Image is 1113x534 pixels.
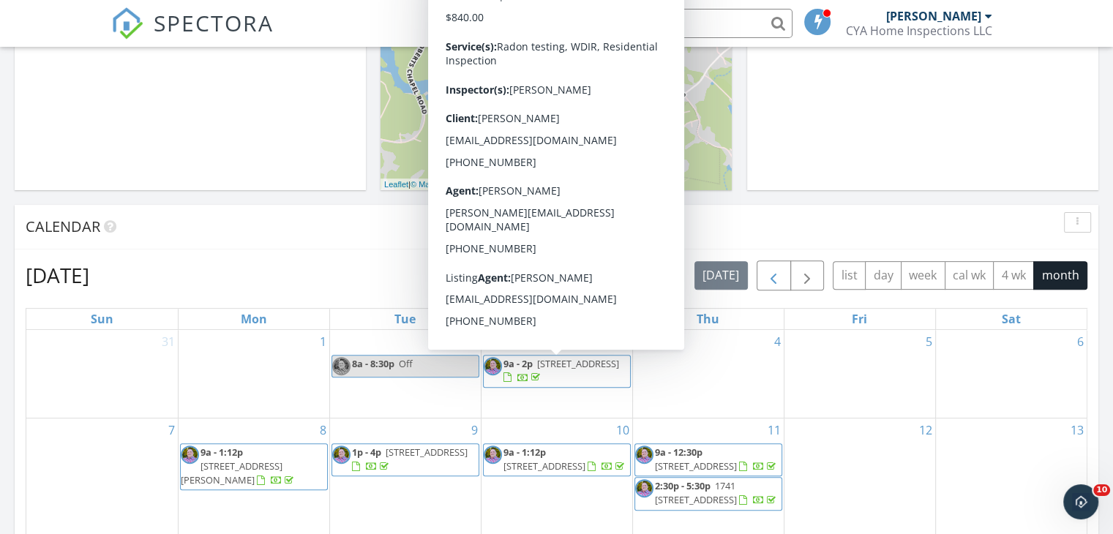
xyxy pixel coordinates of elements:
[632,330,784,418] td: Go to September 4, 2025
[757,260,791,290] button: Previous month
[500,9,792,38] input: Search everything...
[790,260,825,290] button: Next month
[503,459,585,473] span: [STREET_ADDRESS]
[503,445,627,473] a: 9a - 1:12p [STREET_ADDRESS]
[916,418,935,442] a: Go to September 12, 2025
[468,418,481,442] a: Go to September 9, 2025
[165,418,178,442] a: Go to September 7, 2025
[784,330,935,418] td: Go to September 5, 2025
[26,330,178,418] td: Go to August 31, 2025
[452,180,561,189] a: © OpenStreetMap contributors
[923,330,935,353] a: Go to September 5, 2025
[399,357,413,370] span: Off
[317,418,329,442] a: Go to September 8, 2025
[111,7,143,40] img: The Best Home Inspection Software - Spectora
[154,7,274,38] span: SPECTORA
[655,479,779,506] a: 2:30p - 5:30p 1741 [STREET_ADDRESS]
[484,445,502,464] img: joshua_head_shot_1_sized_down.jpg
[181,459,282,486] span: [STREET_ADDRESS][PERSON_NAME]
[503,357,533,370] span: 9a - 2p
[849,309,870,329] a: Friday
[468,330,481,353] a: Go to September 2, 2025
[329,330,481,418] td: Go to September 2, 2025
[901,261,945,290] button: week
[771,330,784,353] a: Go to September 4, 2025
[181,445,296,486] a: 9a - 1:12p [STREET_ADDRESS][PERSON_NAME]
[655,459,737,473] span: [STREET_ADDRESS]
[1068,418,1087,442] a: Go to September 13, 2025
[484,357,502,375] img: joshua_head_shot_1_sized_down.jpg
[999,309,1024,329] a: Saturday
[503,357,619,384] a: 9a - 2p [STREET_ADDRESS]
[635,445,653,464] img: joshua_head_shot_1_sized_down.jpg
[620,330,632,353] a: Go to September 3, 2025
[386,445,468,459] span: [STREET_ADDRESS]
[694,261,748,290] button: [DATE]
[26,217,100,236] span: Calendar
[391,309,419,329] a: Tuesday
[201,445,243,459] span: 9a - 1:12p
[655,479,737,506] span: 1741 [STREET_ADDRESS]
[159,330,178,353] a: Go to August 31, 2025
[993,261,1034,290] button: 4 wk
[886,9,981,23] div: [PERSON_NAME]
[352,445,468,473] a: 1p - 4p [STREET_ADDRESS]
[238,309,270,329] a: Monday
[634,443,782,476] a: 9a - 12:30p [STREET_ADDRESS]
[332,357,351,375] img: joshua_head_shot_1_sized_down.jpg
[935,330,1087,418] td: Go to September 6, 2025
[384,180,408,189] a: Leaflet
[483,355,631,388] a: 9a - 2p [STREET_ADDRESS]
[317,330,329,353] a: Go to September 1, 2025
[765,418,784,442] a: Go to September 11, 2025
[178,330,329,418] td: Go to September 1, 2025
[655,445,702,459] span: 9a - 12:30p
[541,309,572,329] a: Wednesday
[833,261,866,290] button: list
[655,479,711,492] span: 2:30p - 5:30p
[1074,330,1087,353] a: Go to September 6, 2025
[331,443,479,476] a: 1p - 4p [STREET_ADDRESS]
[111,20,274,50] a: SPECTORA
[352,445,381,459] span: 1p - 4p
[352,357,394,370] span: 8a - 8:30p
[1033,261,1087,290] button: month
[537,357,619,370] span: [STREET_ADDRESS]
[865,261,902,290] button: day
[411,180,450,189] a: © MapTiler
[481,330,632,418] td: Go to September 3, 2025
[846,23,992,38] div: CYA Home Inspections LLC
[694,309,722,329] a: Thursday
[945,261,994,290] button: cal wk
[655,445,779,473] a: 9a - 12:30p [STREET_ADDRESS]
[1063,484,1098,519] iframe: Intercom live chat
[332,445,351,464] img: joshua_head_shot_1_sized_down.jpg
[88,309,116,329] a: Sunday
[483,443,631,476] a: 9a - 1:12p [STREET_ADDRESS]
[180,443,328,491] a: 9a - 1:12p [STREET_ADDRESS][PERSON_NAME]
[613,418,632,442] a: Go to September 10, 2025
[26,260,89,290] h2: [DATE]
[503,445,546,459] span: 9a - 1:12p
[635,479,653,497] img: joshua_head_shot_1_sized_down.jpg
[1093,484,1110,496] span: 10
[381,178,565,191] div: |
[634,477,782,510] a: 2:30p - 5:30p 1741 [STREET_ADDRESS]
[181,445,199,464] img: joshua_head_shot_1_sized_down.jpg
